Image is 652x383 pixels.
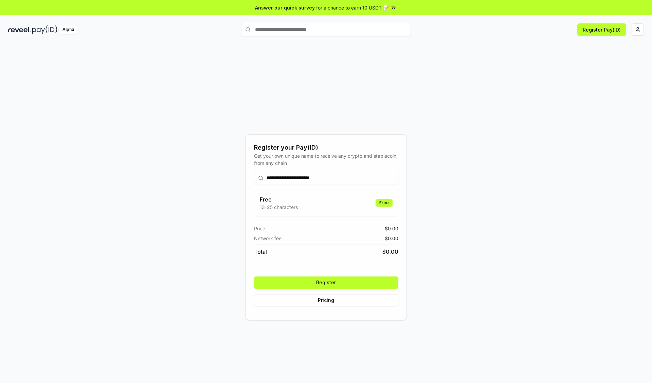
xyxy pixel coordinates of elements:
[254,235,282,242] span: Network fee
[385,235,398,242] span: $ 0.00
[254,276,398,289] button: Register
[59,25,78,34] div: Alpha
[254,294,398,306] button: Pricing
[385,225,398,232] span: $ 0.00
[376,199,393,207] div: Free
[255,4,315,11] span: Answer our quick survey
[32,25,57,34] img: pay_id
[254,248,267,256] span: Total
[577,23,626,36] button: Register Pay(ID)
[254,225,265,232] span: Price
[8,25,31,34] img: reveel_dark
[316,4,389,11] span: for a chance to earn 10 USDT 📝
[382,248,398,256] span: $ 0.00
[260,204,298,211] p: 13-25 characters
[254,152,398,167] div: Get your own unique name to receive any crypto and stablecoin, from any chain
[254,143,398,152] div: Register your Pay(ID)
[260,195,298,204] h3: Free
